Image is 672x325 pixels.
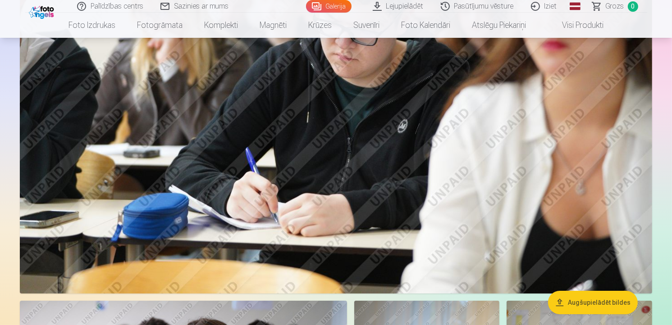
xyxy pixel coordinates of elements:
a: Foto kalendāri [390,13,461,38]
span: Grozs [606,1,624,12]
button: Augšupielādēt bildes [548,291,638,314]
a: Komplekti [193,13,249,38]
a: Atslēgu piekariņi [461,13,537,38]
img: /fa1 [29,4,56,19]
a: Krūzes [297,13,343,38]
a: Fotogrāmata [126,13,193,38]
a: Magnēti [249,13,297,38]
a: Foto izdrukas [58,13,126,38]
span: 0 [628,1,638,12]
a: Suvenīri [343,13,390,38]
a: Visi produkti [537,13,614,38]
